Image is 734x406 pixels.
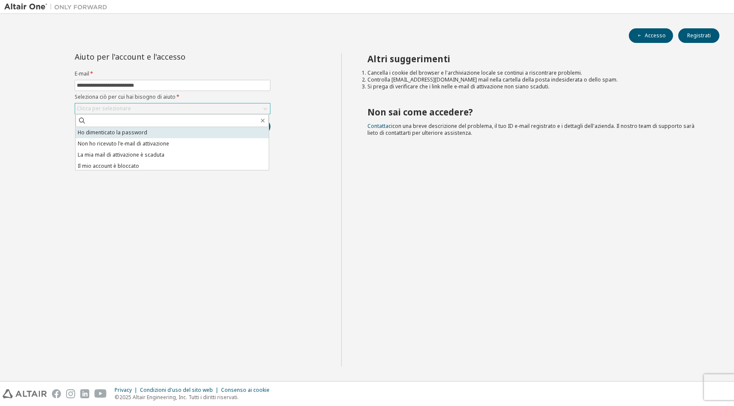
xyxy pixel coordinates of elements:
li: Controlla [EMAIL_ADDRESS][DOMAIN_NAME] mail nella cartella della posta indesiderata o dello spam. [367,76,704,83]
img: linkedin.svg [80,389,89,398]
img: facebook.svg [52,389,61,398]
button: Accesso [629,28,673,43]
button: Registrati [678,28,719,43]
font: E-mail [75,70,89,77]
a: Contattaci [367,122,392,130]
h2: Non sai come accedere? [367,106,704,118]
li: Si prega di verificare che i link nelle e-mail di attivazione non siano scaduti. [367,83,704,90]
img: youtube.svg [94,389,107,398]
div: Clicca per selezionare [77,105,131,112]
img: instagram.svg [66,389,75,398]
li: Ho dimenticato la password [76,127,269,138]
div: Condizioni d'uso del sito web [140,387,221,394]
div: Consenso ai cookie [221,387,275,394]
li: Cancella i cookie del browser e l'archiviazione locale se continui a riscontrare problemi. [367,70,704,76]
div: Clicca per selezionare [75,103,270,114]
img: altair_logo.svg [3,389,47,398]
h2: Altri suggerimenti [367,53,704,64]
div: Privacy [115,387,140,394]
span: con una breve descrizione del problema, il tuo ID e-mail registrato e i dettagli dell'azienda. Il... [367,122,695,136]
p: © [115,394,275,401]
div: Aiuto per l'account e l'accesso [75,53,231,60]
font: Accesso [645,32,666,39]
font: Seleziona ciò per cui hai bisogno di aiuto [75,93,176,100]
img: Altair One [4,3,112,11]
font: 2025 Altair Engineering, Inc. Tutti i diritti riservati. [119,394,239,401]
